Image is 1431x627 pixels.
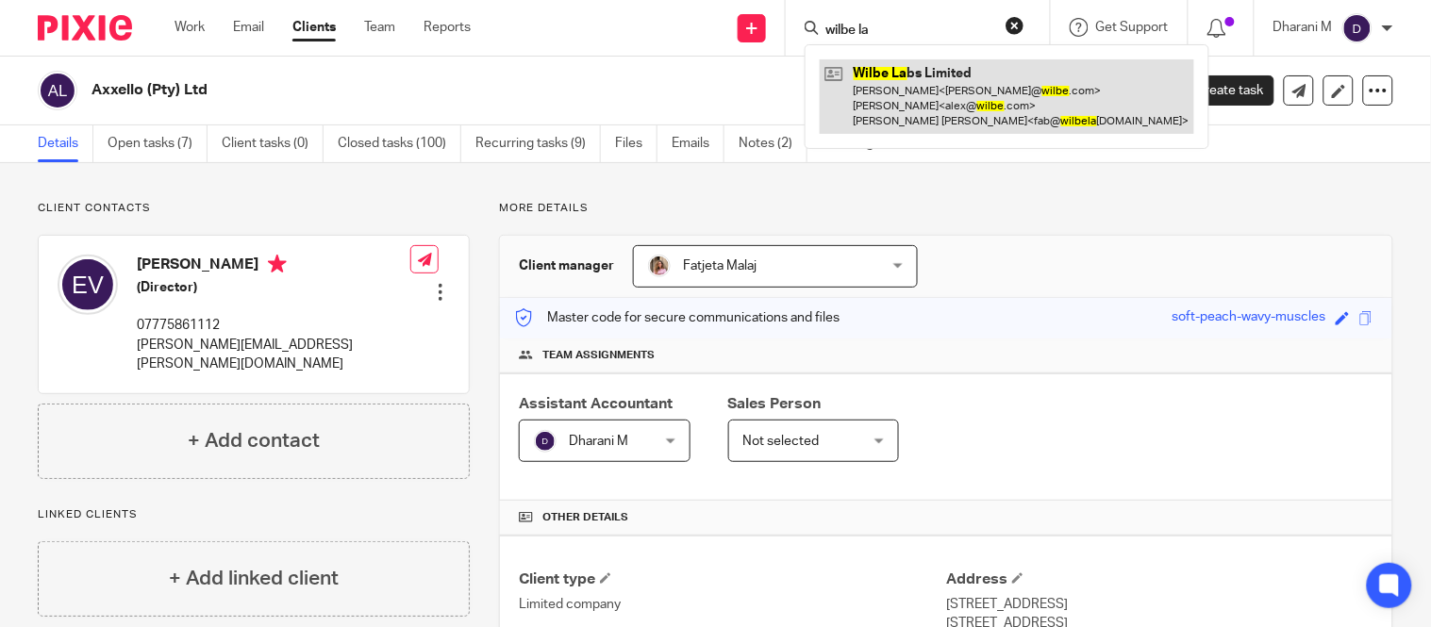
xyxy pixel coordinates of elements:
[743,435,820,448] span: Not selected
[499,201,1393,216] p: More details
[424,18,471,37] a: Reports
[38,125,93,162] a: Details
[824,23,993,40] input: Search
[569,435,628,448] span: Dharani M
[137,336,410,374] p: [PERSON_NAME][EMAIL_ADDRESS][PERSON_NAME][DOMAIN_NAME]
[534,430,557,453] img: svg%3E
[222,125,324,162] a: Client tasks (0)
[338,125,461,162] a: Closed tasks (100)
[268,255,287,273] i: Primary
[38,15,132,41] img: Pixie
[38,201,470,216] p: Client contacts
[519,396,673,411] span: Assistant Accountant
[292,18,336,37] a: Clients
[38,71,77,110] img: svg%3E
[38,507,470,522] p: Linked clients
[137,278,410,297] h5: (Director)
[1165,75,1274,106] a: Create task
[542,348,655,363] span: Team assignments
[615,125,657,162] a: Files
[946,595,1373,614] p: [STREET_ADDRESS]
[946,569,1373,589] h4: Address
[1273,18,1333,37] p: Dharani M
[137,255,410,278] h4: [PERSON_NAME]
[475,125,601,162] a: Recurring tasks (9)
[233,18,264,37] a: Email
[672,125,724,162] a: Emails
[728,396,822,411] span: Sales Person
[1096,21,1169,34] span: Get Support
[514,308,840,327] p: Master code for secure communications and files
[188,426,320,455] h4: + Add contact
[1173,307,1326,329] div: soft-peach-wavy-muscles
[683,259,757,272] span: Fatjeta Malaj
[519,569,946,589] h4: Client type
[542,510,628,525] span: Other details
[1006,16,1024,35] button: Clear
[169,564,339,593] h4: + Add linked client
[1342,13,1373,43] img: svg%3E
[92,80,927,100] h2: Axxello (Pty) Ltd
[175,18,205,37] a: Work
[519,595,946,614] p: Limited company
[58,255,118,315] img: svg%3E
[739,125,807,162] a: Notes (2)
[108,125,208,162] a: Open tasks (7)
[519,256,614,275] h3: Client manager
[137,316,410,335] p: 07775861112
[364,18,395,37] a: Team
[648,255,671,277] img: MicrosoftTeams-image%20(5).png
